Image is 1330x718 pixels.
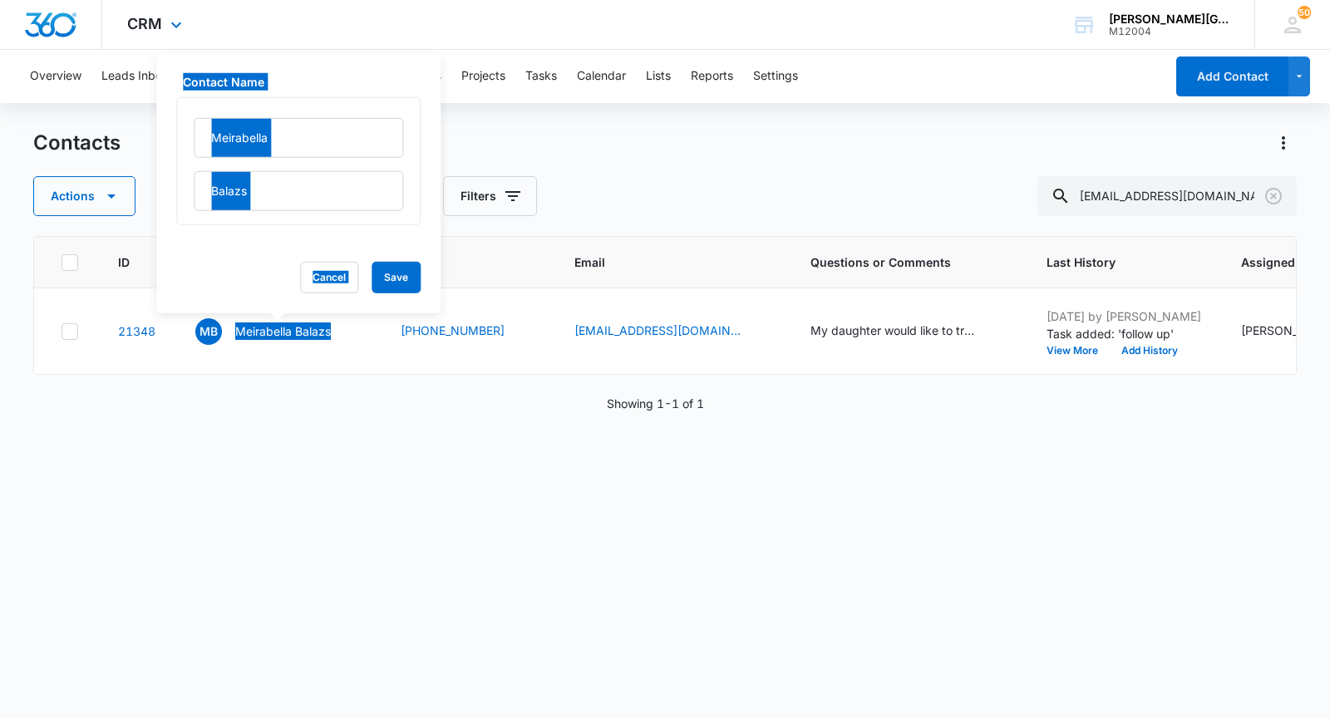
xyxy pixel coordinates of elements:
[1298,6,1311,19] span: 50
[577,50,626,103] button: Calendar
[574,322,771,342] div: Email - jillbalazs@gmail.com - Select to Edit Field
[401,253,510,271] span: Phone
[1109,26,1230,37] div: account id
[1109,12,1230,26] div: account name
[189,50,238,103] button: Contacts
[33,130,121,155] h1: Contacts
[401,322,505,339] a: [PHONE_NUMBER]
[372,262,421,293] button: Save
[1047,253,1177,271] span: Last History
[646,50,671,103] button: Lists
[195,318,361,345] div: Name - Meirabella Balazs - Select to Edit Field
[101,50,169,103] button: Leads Inbox
[195,318,222,345] span: MB
[1270,130,1297,156] button: Actions
[461,50,505,103] button: Projects
[1047,307,1201,325] p: [DATE] by [PERSON_NAME]
[1176,57,1288,96] button: Add Contact
[1298,6,1311,19] div: notifications count
[607,395,704,412] p: Showing 1-1 of 1
[810,253,1007,271] span: Questions or Comments
[574,322,741,339] a: [EMAIL_ADDRESS][DOMAIN_NAME]
[443,176,537,216] button: Filters
[127,15,162,32] span: CRM
[810,322,977,339] div: My daughter would like to try tennis class at [GEOGRAPHIC_DATA] in [GEOGRAPHIC_DATA], [GEOGRAPHIC...
[33,176,135,216] button: Actions
[194,171,403,211] input: Last Name
[258,50,333,103] button: Organizations
[118,324,155,338] a: Navigate to contact details page for Meirabella Balazs
[235,322,331,340] p: Meirabella Balazs
[691,50,733,103] button: Reports
[353,50,392,103] button: History
[810,322,1007,342] div: Questions or Comments - My daughter would like to try tennis class at Los Lomas high school in Wa...
[1260,183,1287,209] button: Clear
[1037,176,1297,216] input: Search Contacts
[118,253,131,271] span: ID
[411,50,441,103] button: Deals
[183,73,427,91] label: Contact Name
[1110,346,1190,356] button: Add History
[194,118,403,158] input: First Name
[1047,325,1201,342] p: Task added: 'follow up'
[300,262,358,293] button: Cancel
[401,322,534,342] div: Phone - 9258040200 - Select to Edit Field
[30,50,81,103] button: Overview
[753,50,798,103] button: Settings
[525,50,557,103] button: Tasks
[574,253,746,271] span: Email
[1047,346,1110,356] button: View More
